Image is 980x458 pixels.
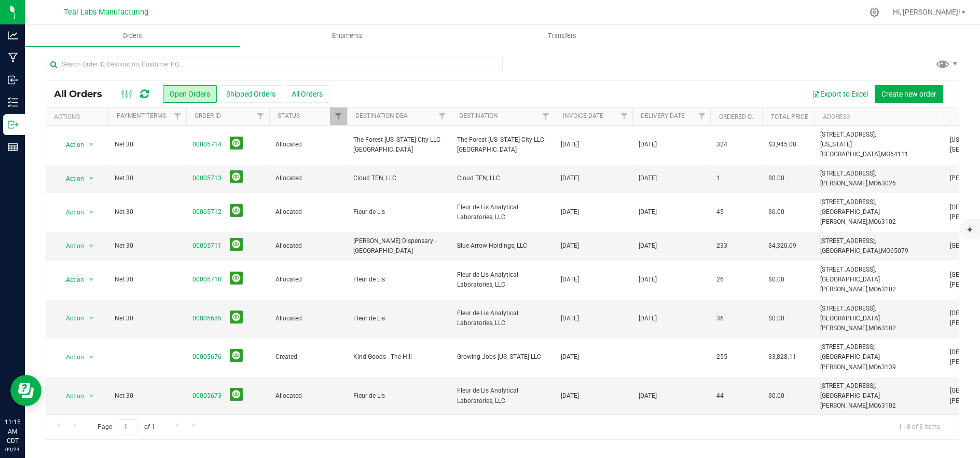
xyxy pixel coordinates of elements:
span: [STREET_ADDRESS], [820,131,876,138]
span: Action [57,273,85,287]
span: Fleur de Lis [353,207,445,217]
p: 09/24 [5,446,20,453]
iframe: Resource center [10,375,42,406]
span: 63102 [878,325,896,332]
span: [GEOGRAPHIC_DATA][PERSON_NAME], [820,208,880,225]
a: 00005713 [192,173,222,183]
span: 63102 [878,218,896,225]
span: Created [275,352,341,362]
span: Kind Goods - The Hill [353,352,445,362]
span: MO [881,247,890,254]
span: Hi, [PERSON_NAME]! [893,8,960,16]
span: 26 [716,275,724,285]
span: Allocated [275,391,341,401]
span: Allocated [275,173,341,183]
a: Ordered qty [719,113,758,120]
a: Delivery Date [641,112,685,119]
a: Destination [459,112,498,119]
span: 1 [716,173,720,183]
span: Fleur de Lis [353,275,445,285]
span: MO [881,151,890,158]
p: 11:15 AM CDT [5,417,20,446]
span: [STREET_ADDRESS], [820,382,876,389]
span: Action [57,389,85,403]
span: Transfers [534,31,590,41]
inline-svg: Inbound [8,75,18,85]
span: Action [57,205,85,220]
span: [DATE] [561,140,579,150]
span: Allocated [275,314,341,324]
span: $0.00 [768,173,784,183]
a: 00005714 [192,140,222,150]
span: Net 30 [115,275,180,285]
inline-svg: Manufacturing [8,52,18,63]
a: Filter [169,107,186,125]
span: [GEOGRAPHIC_DATA], [820,247,881,254]
span: select [85,171,98,186]
a: 00005676 [192,352,222,362]
span: [DATE] [639,314,657,324]
span: Cloud TEN, LLC [457,173,548,183]
a: 00005685 [192,314,222,324]
span: Net 30 [115,207,180,217]
span: Allocated [275,241,341,251]
span: Net 30 [115,314,180,324]
a: Status [278,112,300,119]
span: Net 30 [115,173,180,183]
span: Action [57,350,85,365]
span: MO [868,363,878,371]
span: $3,828.11 [768,352,796,362]
a: Total Price [770,113,808,120]
span: [GEOGRAPHIC_DATA][PERSON_NAME], [820,315,880,332]
a: 00005673 [192,391,222,401]
span: [STREET_ADDRESS], [820,237,876,245]
span: [DATE] [561,314,579,324]
span: [DATE] [561,173,579,183]
button: Export to Excel [805,85,875,103]
input: 1 [119,419,137,435]
span: 45 [716,207,724,217]
span: [US_STATE][GEOGRAPHIC_DATA], [820,141,881,158]
div: Actions [54,113,104,120]
span: [PERSON_NAME], [820,180,868,187]
span: 255 [716,352,727,362]
span: Cloud TEN, LLC [353,173,445,183]
span: [DATE] [639,391,657,401]
a: Filter [693,107,710,125]
span: All Orders [54,88,113,100]
span: Allocated [275,275,341,285]
a: Shipments [240,25,454,47]
span: 65079 [890,247,908,254]
span: MO [868,325,878,332]
span: Orders [108,31,156,41]
a: Filter [434,107,451,125]
span: select [85,311,98,326]
span: $3,945.08 [768,140,796,150]
a: Filter [252,107,269,125]
span: Action [57,138,85,152]
span: [DATE] [561,207,579,217]
div: Manage settings [868,7,881,17]
span: 44 [716,391,724,401]
span: 63102 [878,286,896,293]
button: Shipped Orders [219,85,282,103]
span: 324 [716,140,727,150]
a: Filter [537,107,555,125]
a: Invoice Date [563,112,603,119]
span: select [85,138,98,152]
span: Fleur de Lis [353,314,445,324]
a: Filter [615,107,632,125]
button: Open Orders [163,85,217,103]
inline-svg: Inventory [8,97,18,107]
span: Allocated [275,207,341,217]
span: $0.00 [768,275,784,285]
span: 64111 [890,151,908,158]
span: [STREET_ADDRESS], [820,305,876,312]
span: $4,320.09 [768,241,796,251]
button: All Orders [285,85,329,103]
span: 1 - 8 of 8 items [890,419,948,435]
span: [GEOGRAPHIC_DATA][PERSON_NAME], [820,276,880,293]
span: [DATE] [639,140,657,150]
span: select [85,205,98,220]
inline-svg: Analytics [8,30,18,41]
